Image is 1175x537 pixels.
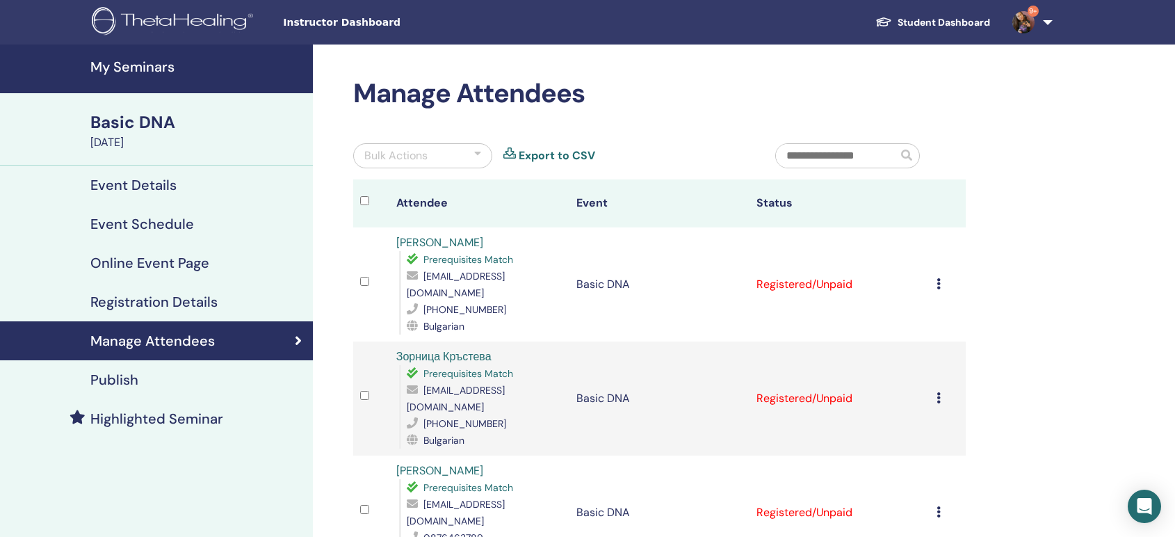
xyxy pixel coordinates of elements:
span: Prerequisites Match [423,367,513,380]
a: Export to CSV [519,147,595,164]
h4: Manage Attendees [90,332,215,349]
span: [PHONE_NUMBER] [423,303,506,316]
span: Prerequisites Match [423,481,513,494]
h4: Event Schedule [90,216,194,232]
h4: Publish [90,371,138,388]
h4: Event Details [90,177,177,193]
img: logo.png [92,7,258,38]
td: Basic DNA [569,342,749,456]
a: [PERSON_NAME] [396,235,483,250]
h4: Highlighted Seminar [90,410,223,427]
span: Prerequisites Match [423,253,513,266]
th: Event [569,179,749,227]
div: Bulk Actions [364,147,428,164]
h4: My Seminars [90,58,305,75]
span: [EMAIL_ADDRESS][DOMAIN_NAME] [407,270,505,299]
a: Basic DNA[DATE] [82,111,313,151]
div: Basic DNA [90,111,305,134]
a: Student Dashboard [864,10,1001,35]
span: [PHONE_NUMBER] [423,417,506,430]
span: [EMAIL_ADDRESS][DOMAIN_NAME] [407,498,505,527]
td: Basic DNA [569,227,749,342]
img: graduation-cap-white.svg [875,16,892,28]
span: Bulgarian [423,320,464,332]
div: Open Intercom Messenger [1128,490,1161,523]
h4: Registration Details [90,294,218,310]
span: [EMAIL_ADDRESS][DOMAIN_NAME] [407,384,505,413]
div: [DATE] [90,134,305,151]
span: Bulgarian [423,434,464,447]
h4: Online Event Page [90,255,209,271]
span: 9+ [1028,6,1039,17]
img: default.jpg [1012,11,1035,33]
h2: Manage Attendees [353,78,966,110]
a: Зорница Кръстева [396,349,492,364]
a: [PERSON_NAME] [396,463,483,478]
th: Attendee [389,179,569,227]
th: Status [749,179,930,227]
span: Instructor Dashboard [283,15,492,30]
